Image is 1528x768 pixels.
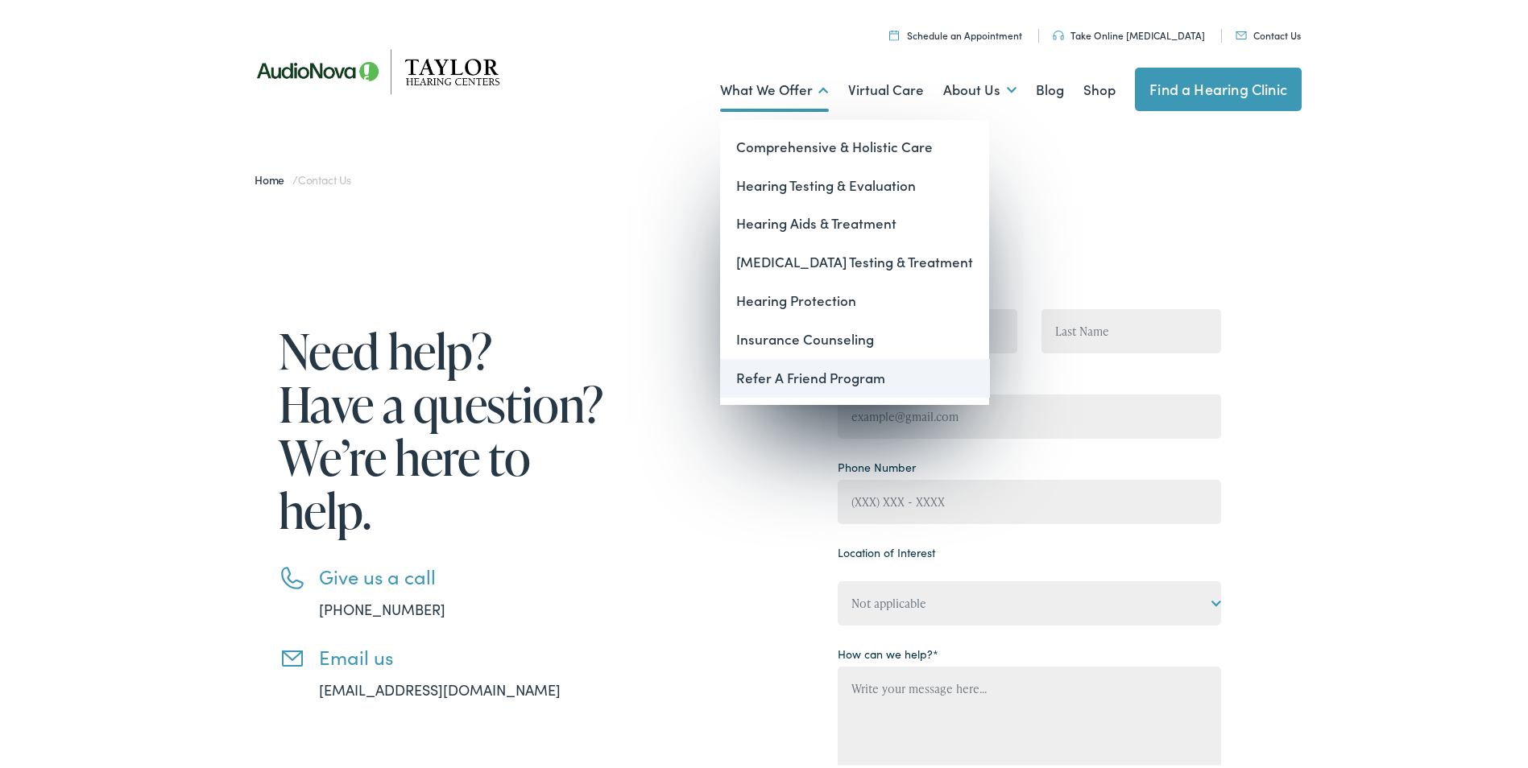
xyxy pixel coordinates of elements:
[1053,25,1205,39] a: Take Online [MEDICAL_DATA]
[720,163,989,202] a: Hearing Testing & Evaluation
[889,25,1022,39] a: Schedule an Appointment
[1236,28,1247,36] img: utility icon
[720,356,989,394] a: Refer A Friend Program
[1135,64,1302,108] a: Find a Hearing Clinic
[298,168,351,184] span: Contact Us
[319,596,445,616] a: [PHONE_NUMBER]
[319,676,561,696] a: [EMAIL_ADDRESS][DOMAIN_NAME]
[720,201,989,240] a: Hearing Aids & Treatment
[1041,306,1221,350] input: Last Name
[838,456,916,473] label: Phone Number
[838,477,1221,521] input: (XXX) XXX - XXXX
[319,642,609,666] h3: Email us
[255,168,351,184] span: /
[1236,25,1301,39] a: Contact Us
[1083,57,1116,117] a: Shop
[720,240,989,279] a: [MEDICAL_DATA] Testing & Treatment
[720,57,829,117] a: What We Offer
[720,125,989,163] a: Comprehensive & Holistic Care
[838,391,1221,436] input: example@gmail.com
[720,279,989,317] a: Hearing Protection
[889,27,899,37] img: utility icon
[1036,57,1064,117] a: Blog
[848,57,924,117] a: Virtual Care
[943,57,1017,117] a: About Us
[838,642,938,659] label: How can we help?
[838,541,935,558] label: Location of Interest
[279,321,609,534] h1: Need help? Have a question? We’re here to help.
[319,562,609,585] h3: Give us a call
[255,168,292,184] a: Home
[720,317,989,356] a: Insurance Counseling
[1053,27,1064,37] img: utility icon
